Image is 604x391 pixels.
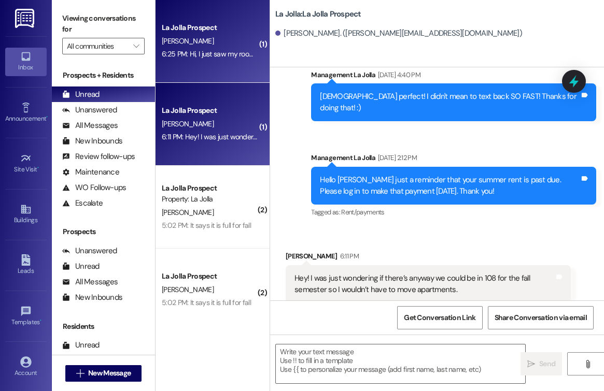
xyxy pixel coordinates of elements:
[5,48,47,76] a: Inbox
[62,136,122,147] div: New Inbounds
[133,42,139,50] i: 
[15,9,36,28] img: ResiDesk Logo
[311,205,596,220] div: Tagged as:
[52,70,155,81] div: Prospects + Residents
[584,360,592,368] i: 
[162,271,258,282] div: La Jolla Prospect
[397,306,482,329] button: Get Conversation Link
[162,49,484,59] div: 6:25 PM: Hi, I just saw my roommate assignment and I’m supposed to be roommates with [PERSON_NAME]
[52,226,155,237] div: Prospects
[162,285,214,294] span: [PERSON_NAME]
[162,36,214,46] span: [PERSON_NAME]
[62,167,119,178] div: Maintenance
[162,208,214,217] span: [PERSON_NAME]
[46,113,48,121] span: •
[527,360,535,368] i: 
[67,38,128,54] input: All communities
[65,365,142,382] button: New Message
[62,198,103,209] div: Escalate
[5,302,47,330] a: Templates •
[162,183,258,194] div: La Jolla Prospect
[62,245,117,256] div: Unanswered
[52,321,155,332] div: Residents
[162,105,258,116] div: La Jolla Prospect
[5,200,47,228] a: Buildings
[37,164,39,171] span: •
[62,10,145,38] label: Viewing conversations for
[294,273,554,295] div: Hey! I was just wondering if there’s anyway we could be in 108 for the fall semester so I wouldn’...
[162,298,251,307] div: 5:02 PM: It says it is full for fall
[62,89,100,100] div: Unread
[162,132,554,141] div: 6:11 PM: Hey! I was just wondering if there’s anyway we could be in 108 for the fall semester so ...
[5,353,47,381] a: Account
[375,69,420,80] div: [DATE] 4:40 PM
[5,251,47,279] a: Leads
[88,368,131,379] span: New Message
[404,312,475,323] span: Get Conversation Link
[338,251,359,262] div: 6:11 PM
[162,22,258,33] div: La Jolla Prospect
[162,221,251,230] div: 5:02 PM: It says it is full for fall
[76,369,84,378] i: 
[62,105,117,115] div: Unanswered
[5,150,47,178] a: Site Visit •
[311,152,596,167] div: Management La Jolla
[521,352,562,375] button: Send
[286,251,571,265] div: [PERSON_NAME]
[62,120,118,131] div: All Messages
[311,69,596,84] div: Management La Jolla
[275,9,361,20] b: La Jolla: La Jolla Prospect
[275,28,522,39] div: [PERSON_NAME]. ([PERSON_NAME][EMAIL_ADDRESS][DOMAIN_NAME])
[320,91,580,113] div: [DEMOGRAPHIC_DATA] perfect! I didn't mean to text back SO FAST! Thanks for doing that! :)
[375,152,417,163] div: [DATE] 2:12 PM
[341,208,385,216] span: Rent/payments
[539,358,555,369] span: Send
[62,292,122,303] div: New Inbounds
[62,277,118,287] div: All Messages
[62,151,135,162] div: Review follow-ups
[495,312,587,323] span: Share Conversation via email
[62,340,100,351] div: Unread
[62,182,126,193] div: WO Follow-ups
[162,194,258,205] div: Property: La Jolla
[320,175,580,197] div: Hello [PERSON_NAME] just a reminder that your summer rent is past due. Please log in to make that...
[488,306,594,329] button: Share Conversation via email
[40,317,41,324] span: •
[162,119,214,128] span: [PERSON_NAME]
[62,261,100,272] div: Unread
